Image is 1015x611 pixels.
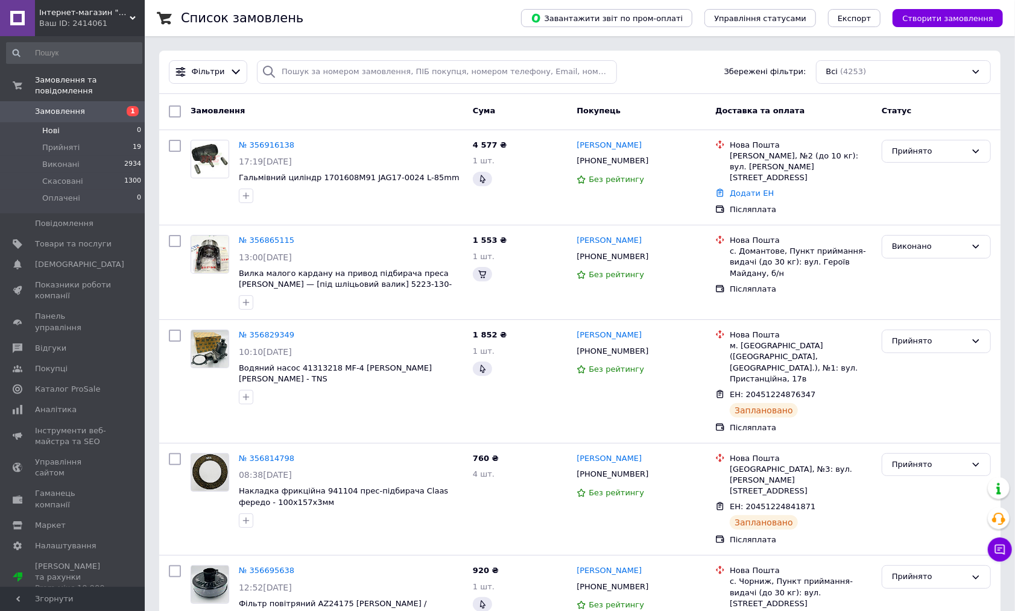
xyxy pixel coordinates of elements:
[191,143,229,175] img: Фото товару
[881,13,1003,22] a: Створити замовлення
[239,566,294,575] a: № 356695638
[239,173,460,182] a: Гальмівний циліндр 1701608M91 JAG17-0024 L-85mm
[239,140,294,149] a: № 356916138
[730,340,872,384] div: м. [GEOGRAPHIC_DATA] ([GEOGRAPHIC_DATA], [GEOGRAPHIC_DATA].), №1: вул. Пристанційна, 17в
[191,236,229,273] img: Фото товару
[42,125,60,136] span: Нові
[724,66,806,78] span: Збережені фільтри:
[35,106,85,117] span: Замовлення
[35,520,66,531] span: Маркет
[730,534,872,545] div: Післяплата
[473,330,507,339] span: 1 852 ₴
[892,240,966,253] div: Виконано
[730,204,872,215] div: Післяплата
[574,343,651,359] div: [PHONE_NUMBER]
[42,176,83,187] span: Скасовані
[730,515,798,530] div: Заплановано
[574,579,651,595] div: [PHONE_NUMBER]
[826,66,838,78] span: Всі
[473,252,495,261] span: 1 шт.
[124,176,141,187] span: 1300
[730,464,872,497] div: [GEOGRAPHIC_DATA], №3: вул. [PERSON_NAME][STREET_ADDRESS]
[35,540,96,551] span: Налаштування
[730,151,872,184] div: [PERSON_NAME], №2 (до 10 кг): вул. [PERSON_NAME][STREET_ADDRESS]
[730,246,872,279] div: с. Домантове, Пункт приймання-видачі (до 30 кг): вул. Героїв Майдану, б/н
[137,193,141,204] span: 0
[192,66,225,78] span: Фільтри
[257,60,617,84] input: Пошук за номером замовлення, ПІБ покупця, номером телефону, Email, номером накладної
[574,466,651,482] div: [PHONE_NUMBER]
[704,9,816,27] button: Управління статусами
[473,106,495,115] span: Cума
[892,145,966,158] div: Прийнято
[191,565,229,604] a: Фото товару
[473,469,495,478] span: 4 шт.
[6,42,142,64] input: Пошук
[589,270,644,279] span: Без рейтингу
[239,252,292,262] span: 13:00[DATE]
[124,159,141,170] span: 2934
[35,457,112,478] span: Управління сайтом
[892,571,966,583] div: Прийнято
[35,75,145,96] span: Замовлення та повідомлення
[42,159,80,170] span: Виконані
[828,9,881,27] button: Експорт
[39,18,145,29] div: Ваш ID: 2414061
[239,363,432,384] a: Водяний насос 41313218 MF-4 [PERSON_NAME] [PERSON_NAME] - TNS
[35,561,112,594] span: [PERSON_NAME] та рахунки
[589,600,644,609] span: Без рейтингу
[892,459,966,471] div: Прийнято
[473,156,495,165] span: 1 шт.
[574,249,651,265] div: [PHONE_NUMBER]
[882,106,912,115] span: Статус
[589,488,644,497] span: Без рейтингу
[730,403,798,418] div: Заплановано
[191,566,229,603] img: Фото товару
[714,14,806,23] span: Управління статусами
[840,67,866,76] span: (4253)
[577,106,621,115] span: Покупець
[577,330,642,341] a: [PERSON_NAME]
[133,142,141,153] span: 19
[730,453,872,464] div: Нова Пошта
[589,175,644,184] span: Без рейтингу
[988,537,1012,562] button: Чат з покупцем
[730,576,872,609] div: с. Чорниж, Пункт приймання-видачі (до 30 кг): вул. [STREET_ADDRESS]
[730,390,815,399] span: ЕН: 20451224876347
[191,235,229,274] a: Фото товару
[473,454,499,463] span: 760 ₴
[730,330,872,340] div: Нова Пошта
[239,157,292,166] span: 17:19[DATE]
[191,330,229,368] a: Фото товару
[473,140,507,149] span: 4 577 ₴
[730,502,815,511] span: ЕН: 20451224841871
[902,14,993,23] span: Створити замовлення
[137,125,141,136] span: 0
[35,583,112,594] div: Prom мікс 10 000
[191,140,229,178] a: Фото товару
[577,235,642,246] a: [PERSON_NAME]
[181,11,303,25] h1: Список замовлень
[127,106,139,116] span: 1
[35,259,124,270] span: [DEMOGRAPHIC_DATA]
[473,582,495,591] span: 1 шт.
[473,236,507,245] span: 1 553 ₴
[715,106,805,115] span: Доставка та оплата
[191,454,229,491] img: Фото товару
[577,140,642,151] a: [PERSON_NAME]
[35,239,112,249] span: Товари та послуги
[531,13,683,23] span: Завантажити звіт по пром-оплаті
[239,583,292,592] span: 12:52[DATE]
[589,365,644,374] span: Без рейтингу
[35,425,112,447] span: Інструменти веб-майстра та SEO
[35,311,112,333] span: Панель управління
[35,404,77,415] span: Аналітика
[521,9,692,27] button: Завантажити звіт по пром-оплаті
[239,470,292,480] span: 08:38[DATE]
[35,218,93,229] span: Повідомлення
[239,269,452,300] a: Вилка малого кардану на привод підбирача преса [PERSON_NAME] — [під шліцьовий валик] 5223-130-004.02
[191,330,229,368] img: Фото товару
[730,140,872,151] div: Нова Пошта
